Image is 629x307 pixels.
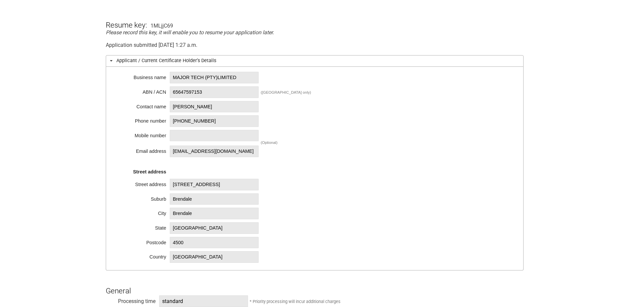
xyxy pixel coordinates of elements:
div: Postcode [116,238,166,245]
div: Application submitted [DATE] 1:27 a.m. [106,42,524,48]
div: (Optional) [261,141,278,145]
strong: Street address [133,169,166,174]
div: State [116,223,166,230]
div: Processing time [106,296,156,303]
span: [STREET_ADDRESS] [170,179,259,190]
span: [PERSON_NAME] [170,101,259,113]
div: Phone number [116,116,166,123]
div: ([GEOGRAPHIC_DATA] only) [261,90,311,94]
span: [EMAIL_ADDRESS][DOMAIN_NAME] [170,146,259,157]
h3: General [106,275,524,295]
div: Street address [116,180,166,186]
div: ABN / ACN [116,87,166,94]
span: Brendale [170,193,259,205]
div: Contact name [116,102,166,109]
span: standard [159,295,248,307]
span: 4500 [170,237,259,249]
small: * Priority processing will incur additional charges [250,299,341,304]
div: City [116,209,166,215]
span: Brendale [170,208,259,219]
div: Mobile number [116,131,166,138]
h3: Resume key: [106,9,147,29]
em: Please record this key, it will enable you to resume your application later. [106,29,274,36]
h3: Applicant / Current Certificate Holder’s Details [106,55,524,67]
div: 1MLjjC69 [151,23,173,29]
span: MAJOR TECH (PTY)LIMITED [170,72,259,83]
div: Email address [116,147,166,153]
div: Country [116,252,166,259]
span: [PHONE_NUMBER] [170,115,259,127]
span: [GEOGRAPHIC_DATA] [170,251,259,263]
div: Suburb [116,194,166,201]
span: [GEOGRAPHIC_DATA] [170,222,259,234]
div: Business name [116,73,166,79]
span: 65647597153 [170,86,259,98]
